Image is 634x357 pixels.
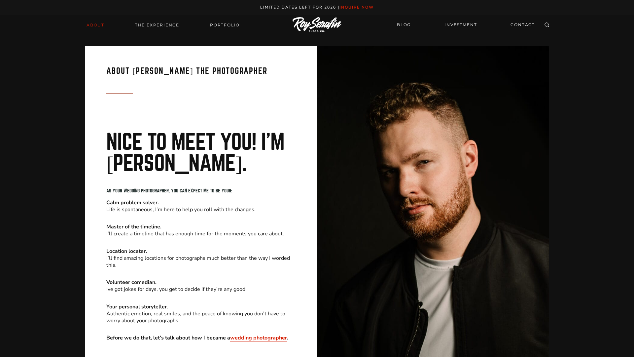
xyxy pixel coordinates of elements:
button: View Search Form [542,20,551,30]
a: wedding photographer [230,334,287,341]
a: About [83,20,108,30]
a: BLOG [393,19,415,31]
a: Portfolio [206,20,244,30]
p: I’ll create a timeline that has enough time for the moments you care about. [106,223,296,237]
a: CONTACT [507,19,539,31]
strong: Volunteer comedian. [106,279,157,286]
h5: As your wedding photographer, you can expect me to be your: [106,185,296,197]
h2: Nice to meet you! I’m [PERSON_NAME]. [106,132,296,174]
strong: Before we do that, let’s talk about how I became a . [106,334,288,341]
p: Ive got jokes for days, you get to decide if they’re any good. [106,279,296,293]
nav: Primary Navigation [83,20,244,30]
p: Life is spontaneous, I’m here to help you roll with the changes. [106,199,296,213]
strong: Location locater. [106,248,147,255]
a: THE EXPERIENCE [131,20,183,30]
p: I’ll find amazing locations for photographs much better than the way I worded this. [106,248,296,268]
p: . Authentic emotion, real smiles, and the peace of knowing you don’t have to worry about your pho... [106,303,296,324]
a: INVESTMENT [440,19,481,31]
strong: Calm problem solver. [106,199,159,206]
strong: Master of the timeline. [106,223,161,230]
p: Limited Dates LEft for 2026 | [7,4,627,11]
h3: About [PERSON_NAME] the Photographer [106,67,296,83]
strong: Your personal storyteller [106,303,167,310]
img: Logo of Roy Serafin Photo Co., featuring stylized text in white on a light background, representi... [293,17,341,33]
nav: Secondary Navigation [393,19,539,31]
a: inquire now [339,5,374,10]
